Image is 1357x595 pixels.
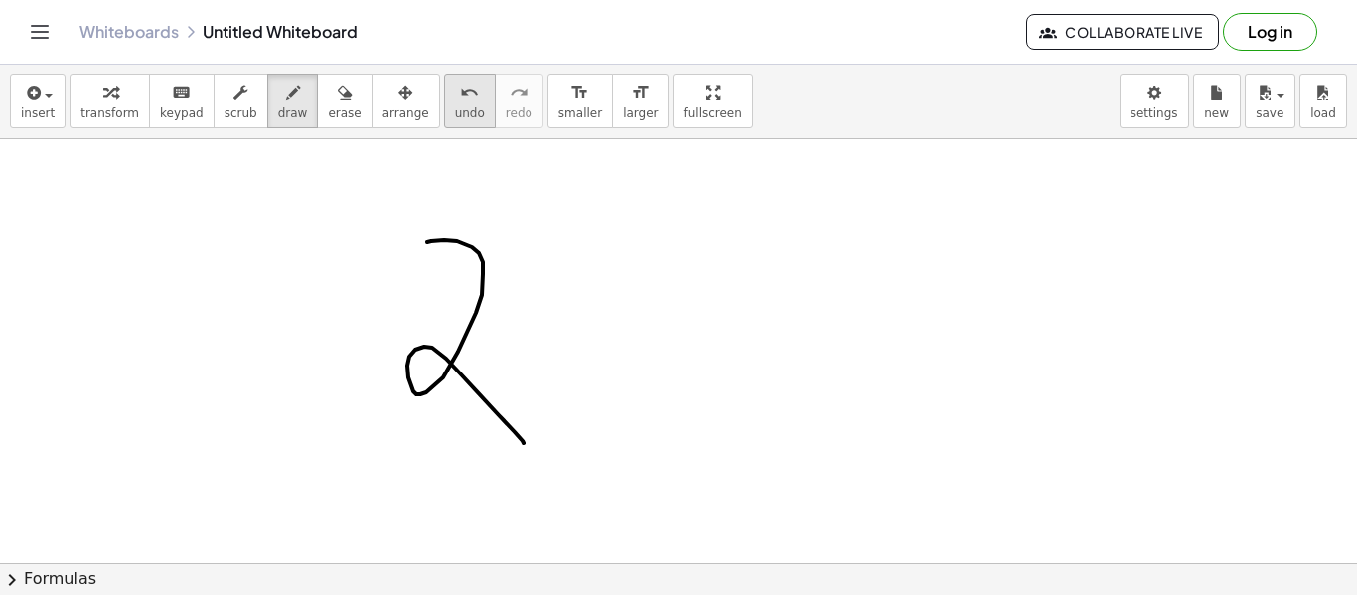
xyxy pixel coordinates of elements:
[10,74,66,128] button: insert
[623,106,658,120] span: larger
[372,74,440,128] button: arrange
[506,106,532,120] span: redo
[460,81,479,105] i: undo
[683,106,741,120] span: fullscreen
[382,106,429,120] span: arrange
[547,74,613,128] button: format_sizesmaller
[444,74,496,128] button: undoundo
[558,106,602,120] span: smaller
[1026,14,1219,50] button: Collaborate Live
[70,74,150,128] button: transform
[172,81,191,105] i: keyboard
[1310,106,1336,120] span: load
[1043,23,1202,41] span: Collaborate Live
[1131,106,1178,120] span: settings
[160,106,204,120] span: keypad
[80,106,139,120] span: transform
[1204,106,1229,120] span: new
[24,16,56,48] button: Toggle navigation
[1223,13,1317,51] button: Log in
[495,74,543,128] button: redoredo
[278,106,308,120] span: draw
[510,81,528,105] i: redo
[631,81,650,105] i: format_size
[79,22,179,42] a: Whiteboards
[1120,74,1189,128] button: settings
[455,106,485,120] span: undo
[214,74,268,128] button: scrub
[673,74,752,128] button: fullscreen
[1245,74,1295,128] button: save
[1256,106,1283,120] span: save
[225,106,257,120] span: scrub
[328,106,361,120] span: erase
[1299,74,1347,128] button: load
[317,74,372,128] button: erase
[149,74,215,128] button: keyboardkeypad
[1193,74,1241,128] button: new
[570,81,589,105] i: format_size
[612,74,669,128] button: format_sizelarger
[21,106,55,120] span: insert
[267,74,319,128] button: draw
